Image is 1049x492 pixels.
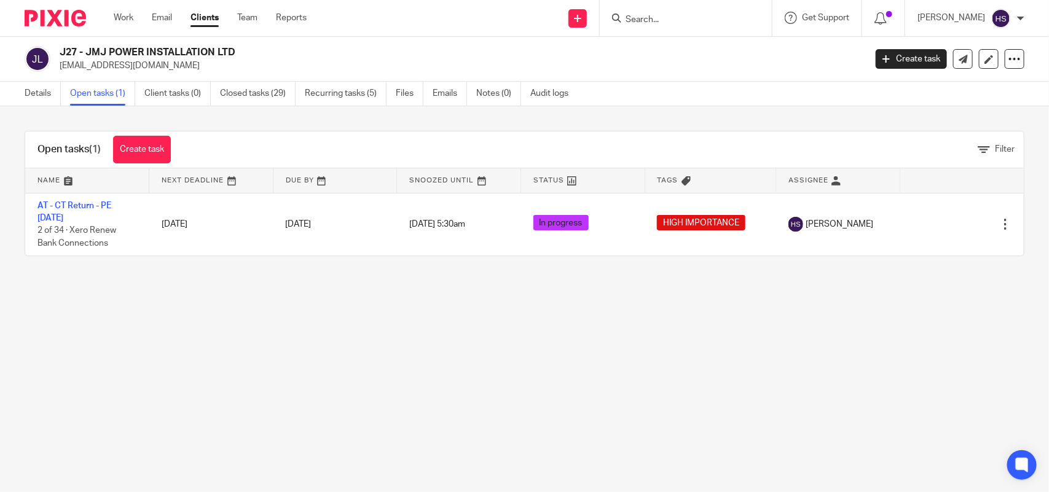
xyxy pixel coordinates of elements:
a: Recurring tasks (5) [305,82,387,106]
a: Notes (0) [476,82,521,106]
a: Email [152,12,172,24]
a: Client tasks (0) [144,82,211,106]
span: 2 of 34 · Xero Renew Bank Connections [37,226,116,248]
span: Tags [658,177,678,184]
a: Closed tasks (29) [220,82,296,106]
span: Filter [995,145,1015,154]
img: svg%3E [991,9,1011,28]
img: svg%3E [25,46,50,72]
a: AT - CT Return - PE [DATE] [37,201,111,222]
span: (1) [89,144,101,154]
a: Work [114,12,133,24]
span: [DATE] [285,220,311,228]
p: [PERSON_NAME] [917,12,985,24]
a: Create task [113,136,171,163]
a: Details [25,82,61,106]
h2: J27 - JMJ POWER INSTALLATION LTD [60,46,697,59]
a: Team [237,12,257,24]
a: Open tasks (1) [70,82,135,106]
span: [DATE] 5:30am [409,220,465,228]
a: Reports [276,12,307,24]
span: HIGH IMPORTANCE [657,215,745,230]
p: [EMAIL_ADDRESS][DOMAIN_NAME] [60,60,857,72]
span: In progress [533,215,589,230]
td: [DATE] [149,193,273,256]
a: Files [396,82,423,106]
a: Clients [191,12,219,24]
a: Emails [433,82,467,106]
input: Search [624,15,735,26]
a: Audit logs [530,82,578,106]
span: Status [533,177,564,184]
span: Snoozed Until [409,177,474,184]
h1: Open tasks [37,143,101,156]
img: Pixie [25,10,86,26]
a: Create task [876,49,947,69]
span: [PERSON_NAME] [806,218,874,230]
span: Get Support [802,14,849,22]
img: svg%3E [788,217,803,232]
